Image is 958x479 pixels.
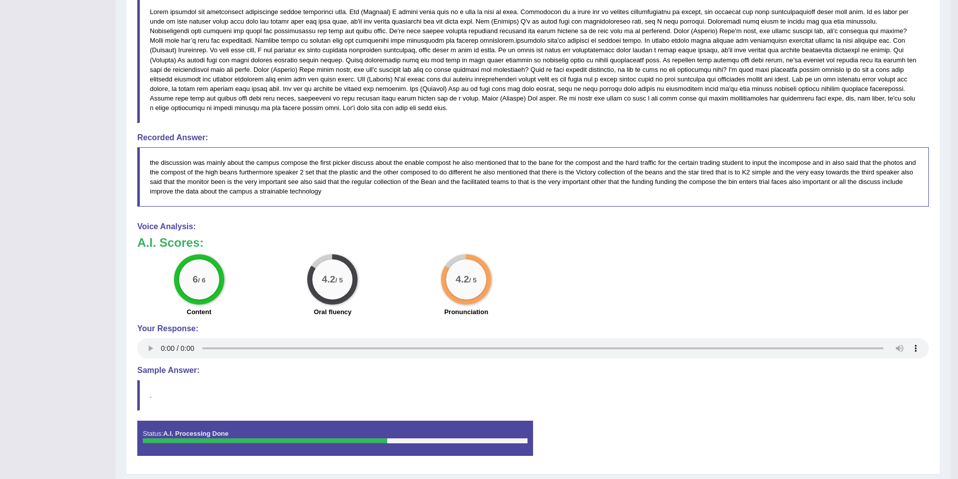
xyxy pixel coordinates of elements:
[322,274,336,285] big: 4.2
[137,133,929,142] h4: Recorded Answer:
[193,274,198,285] big: 6
[137,366,929,375] h4: Sample Answer:
[137,147,929,207] blockquote: the discussion was mainly about the campus compose the first picker discuss about the enable comp...
[335,277,343,284] small: / 5
[163,430,228,437] strong: A.I. Processing Done
[137,421,533,456] div: Status:
[137,236,204,249] b: A.I. Scores:
[456,274,469,285] big: 4.2
[137,324,929,333] h4: Your Response:
[187,307,211,317] label: Content
[444,307,488,317] label: Pronunciation
[469,277,477,284] small: / 5
[314,307,352,317] label: Oral fluency
[137,222,929,231] h4: Voice Analysis:
[137,380,929,411] blockquote: .
[198,277,206,284] small: / 6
